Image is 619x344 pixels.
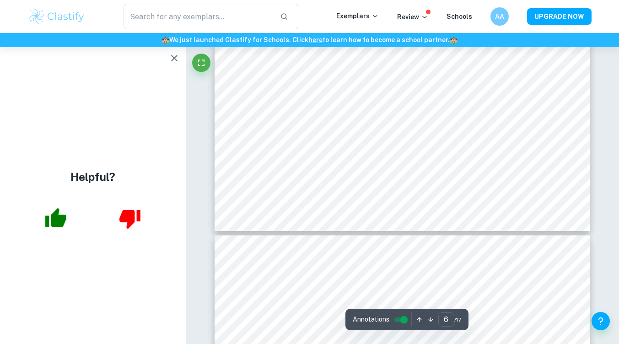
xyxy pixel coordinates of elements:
h6: AA [494,11,505,22]
h4: Helpful? [70,169,115,185]
input: Search for any exemplars... [124,4,273,29]
p: Review [397,12,428,22]
span: 🏫 [161,36,169,44]
button: Fullscreen [192,54,210,72]
span: Annotations [353,315,389,324]
button: UPGRADE NOW [527,8,592,25]
h6: We just launched Clastify for Schools. Click to learn how to become a school partner. [2,35,617,45]
button: AA [490,7,509,26]
p: Exemplars [336,11,379,21]
button: Help and Feedback [592,312,610,330]
span: 🏫 [450,36,458,44]
a: here [308,36,323,44]
span: / 17 [454,316,461,324]
img: Clastify logo [28,7,86,26]
a: Schools [447,13,472,20]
